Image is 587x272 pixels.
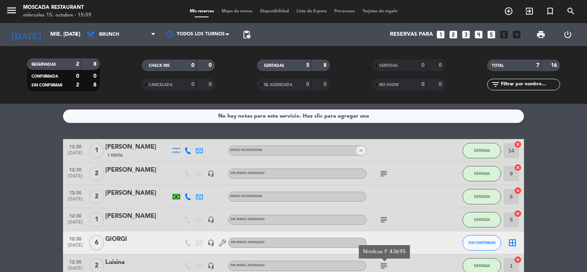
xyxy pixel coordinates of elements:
[76,82,79,88] strong: 2
[306,82,309,87] strong: 0
[149,83,172,87] span: CANCELADA
[514,210,522,217] i: cancel
[514,141,522,148] i: cancel
[230,149,262,152] span: Menú de mediodia
[149,64,170,68] span: CHECK INS
[390,32,433,38] span: Reservas para
[563,30,572,39] i: power_settings_new
[379,169,388,178] i: subject
[89,189,104,204] span: 2
[492,64,504,68] span: TOTAL
[93,82,98,88] strong: 8
[499,30,509,40] i: looks_6
[191,63,194,68] strong: 0
[105,211,171,221] div: [PERSON_NAME]
[546,7,555,16] i: turned_in_not
[93,73,98,79] strong: 0
[474,148,490,153] span: SENTADA
[363,248,406,256] div: Nimbus F 43695
[463,166,501,181] button: SENTADA
[525,7,534,16] i: exit_to_app
[256,9,293,13] span: Disponibilidad
[551,63,559,68] strong: 16
[536,63,539,68] strong: 7
[514,256,522,264] i: cancel
[105,234,171,244] div: GIORGI
[474,217,490,222] span: SENTADA
[439,63,443,68] strong: 0
[463,212,501,227] button: SENTADA
[508,238,517,247] i: border_all
[66,142,85,151] span: 12:30
[23,12,91,19] div: miércoles 15. octubre - 15:59
[474,194,490,199] span: SENTADA
[356,146,366,155] span: v
[89,143,104,158] span: 1
[105,188,171,198] div: [PERSON_NAME]
[514,164,522,171] i: cancel
[421,63,424,68] strong: 0
[360,148,361,153] span: 1
[514,187,522,194] i: cancel
[66,220,85,229] span: [DATE]
[66,174,85,182] span: [DATE]
[323,63,328,68] strong: 8
[105,165,171,175] div: [PERSON_NAME]
[207,239,214,246] i: headset_mic
[76,61,79,67] strong: 2
[66,188,85,197] span: 12:30
[379,261,388,270] i: subject
[448,30,458,40] i: looks_two
[191,82,194,87] strong: 0
[209,63,213,68] strong: 0
[66,211,85,220] span: 12:30
[32,63,56,66] span: RESERVADAS
[32,83,62,87] span: SIN CONFIRMAR
[6,5,17,16] i: menu
[23,4,91,12] div: Moscada Restaurant
[306,63,309,68] strong: 5
[207,262,214,269] i: headset_mic
[491,80,500,89] i: filter_list
[463,189,501,204] button: SENTADA
[468,240,496,245] span: SIN CONFIRMAR
[71,30,81,39] i: arrow_drop_down
[242,30,251,39] span: pending_actions
[230,241,265,244] span: Sin menú asignado
[207,170,214,177] i: headset_mic
[105,257,171,267] div: Luisina
[218,9,256,13] span: Mapa de mesas
[436,30,446,40] i: looks_one
[330,9,359,13] span: Pre-acceso
[439,82,443,87] strong: 0
[474,30,484,40] i: looks_4
[566,7,575,16] i: search
[93,61,98,67] strong: 8
[6,5,17,19] button: menu
[218,112,369,121] div: No hay notas para este servicio. Haz clic para agregar una
[207,216,214,223] i: headset_mic
[379,83,399,87] span: NO SHOW
[66,165,85,174] span: 12:30
[463,235,501,250] button: SIN CONFIRMAR
[230,195,262,198] span: Menú de mediodia
[6,26,46,43] i: [DATE]
[230,218,265,221] span: Sin menú asignado
[474,171,490,176] span: SENTADA
[536,30,546,39] span: print
[486,30,496,40] i: looks_5
[66,257,85,266] span: 12:30
[379,64,398,68] span: SERVIDAS
[76,73,79,79] strong: 0
[66,234,85,243] span: 12:30
[66,243,85,252] span: [DATE]
[500,80,560,89] input: Filtrar por nombre...
[107,153,123,159] span: 1 Visita
[264,83,292,87] span: RE AGENDADA
[89,212,104,227] span: 1
[554,23,581,46] div: LOG OUT
[32,75,58,78] span: CONFIRMADA
[105,142,171,152] div: [PERSON_NAME]
[89,235,104,250] span: 6
[463,143,501,158] button: SENTADA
